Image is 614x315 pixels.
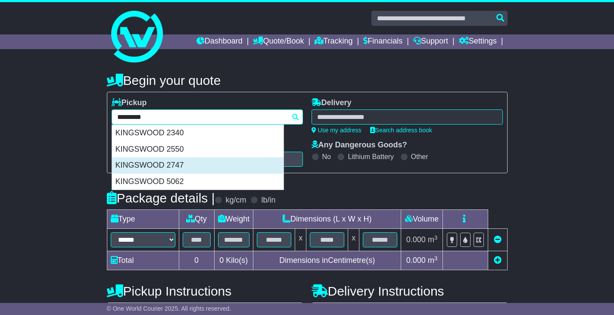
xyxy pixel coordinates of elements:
typeahead: Please provide city [112,109,303,125]
a: Tracking [315,34,352,49]
div: KINGSWOOD 2340 [112,125,284,141]
h4: Pickup Instructions [107,284,303,298]
h4: Begin your quote [107,73,508,87]
span: m [428,235,438,244]
a: Settings [459,34,497,49]
td: x [348,229,359,251]
h4: Delivery Instructions [312,284,508,298]
label: Other [411,153,428,161]
sup: 3 [434,234,438,241]
a: Quote/Book [253,34,304,49]
div: KINGSWOOD 2550 [112,141,284,158]
label: Any Dangerous Goods? [312,140,407,150]
a: Add new item [494,256,502,265]
div: KINGSWOOD 2747 [112,157,284,174]
td: Dimensions in Centimetre(s) [253,251,401,270]
td: Volume [401,210,443,229]
div: KINGSWOOD 5062 [112,174,284,190]
span: © One World Courier 2025. All rights reserved. [107,305,231,312]
sup: 3 [434,255,438,262]
span: m [428,256,438,265]
h4: Package details | [107,191,215,205]
label: lb/in [261,196,275,205]
label: Lithium Battery [348,153,394,161]
td: Dimensions (L x W x H) [253,210,401,229]
span: 0 [219,256,224,265]
span: 0.000 [406,235,426,244]
a: Remove this item [494,235,502,244]
span: 0.000 [406,256,426,265]
a: Financials [363,34,402,49]
td: Type [107,210,179,229]
a: Support [413,34,448,49]
td: 0 [179,251,214,270]
td: Qty [179,210,214,229]
td: Total [107,251,179,270]
a: Dashboard [196,34,243,49]
label: Pickup [112,98,147,108]
td: Kilo(s) [214,251,253,270]
label: kg/cm [225,196,246,205]
label: Delivery [312,98,352,108]
td: x [295,229,306,251]
a: Use my address [312,127,362,134]
td: Weight [214,210,253,229]
a: Search address book [370,127,432,134]
label: No [322,153,331,161]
